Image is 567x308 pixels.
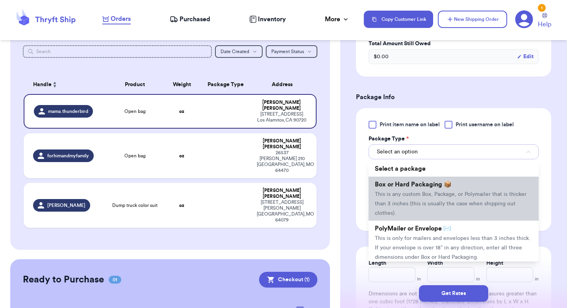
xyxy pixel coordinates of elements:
[257,199,307,223] div: [STREET_ADDRESS][PERSON_NAME] [GEOGRAPHIC_DATA] , MO 64079
[180,15,210,24] span: Purchased
[375,236,530,260] span: This is only for mailers and envelopes less than 3 inches thick. If your envelope is over 18” in ...
[109,276,121,284] span: 01
[47,202,85,208] span: [PERSON_NAME]
[220,49,249,54] span: Date Created
[179,153,184,158] strong: oz
[356,92,551,102] h3: Package Info
[364,11,433,28] button: Copy Customer Link
[52,80,58,89] button: Sort ascending
[375,225,451,232] span: PolyMailer or Envelope ✉️
[23,45,212,58] input: Search
[486,259,503,267] label: Height
[47,153,89,159] span: forhimandmyfamily
[456,121,514,129] span: Print username on label
[257,188,307,199] div: [PERSON_NAME] [PERSON_NAME]
[375,181,452,188] span: Box or Hard Packaging 📦
[257,138,307,150] div: [PERSON_NAME] [PERSON_NAME]
[369,259,386,267] label: Length
[538,4,546,12] div: 1
[199,75,252,94] th: Package Type
[438,11,507,28] button: New Shipping Order
[111,14,131,24] span: Orders
[325,15,350,24] div: More
[380,121,440,129] span: Print item name on label
[515,10,533,28] a: 1
[48,108,88,114] span: mama.thunderbird
[375,192,526,216] span: This is any custom Box, Package, or Polymailer that is thicker than 3 inches (this is usually the...
[257,100,306,111] div: [PERSON_NAME] [PERSON_NAME]
[369,40,539,48] label: Total Amount Still Owed
[33,81,52,89] span: Handle
[179,109,184,114] strong: oz
[377,148,418,156] span: Select an option
[252,75,317,94] th: Address
[419,285,488,302] button: Get Rates
[271,49,304,54] span: Payment Status
[517,53,534,61] button: Edit
[417,276,421,282] span: in
[179,203,184,208] strong: oz
[257,150,307,173] div: 26537 [PERSON_NAME] 210 [GEOGRAPHIC_DATA] , MO 64470
[427,259,443,267] label: Width
[102,14,131,24] a: Orders
[124,153,146,159] span: Open bag
[538,13,551,29] a: Help
[538,20,551,29] span: Help
[257,111,306,123] div: [STREET_ADDRESS] Los Alamitos , CA 90720
[375,166,426,172] span: Select a package
[249,15,286,24] a: Inventory
[266,45,317,58] button: Payment Status
[112,202,157,208] span: Dump truck color suit
[374,53,389,61] span: $ 0.00
[106,75,164,94] th: Product
[535,276,539,282] span: in
[258,15,286,24] span: Inventory
[369,144,539,159] button: Select an option
[23,273,104,286] h2: Ready to Purchase
[259,272,317,288] button: Checkout (1)
[124,108,146,114] span: Open bag
[170,15,210,24] a: Purchased
[476,276,480,282] span: in
[369,135,409,143] label: Package Type
[164,75,199,94] th: Weight
[215,45,263,58] button: Date Created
